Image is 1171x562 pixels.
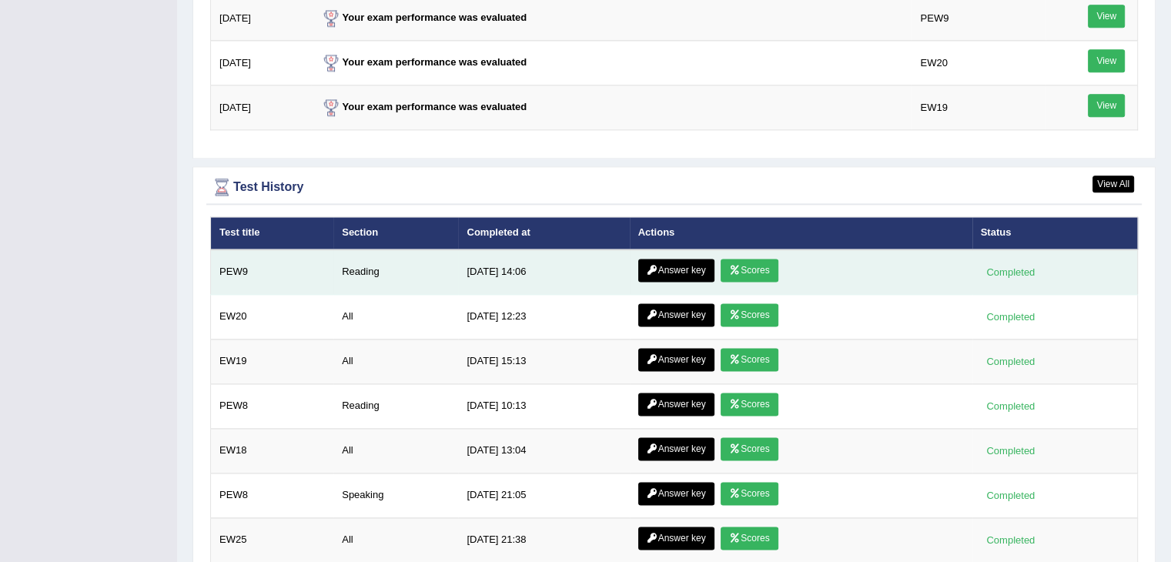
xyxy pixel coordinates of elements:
td: EW18 [211,428,334,473]
th: Section [333,217,458,249]
strong: Your exam performance was evaluated [320,12,527,23]
td: PEW8 [211,473,334,517]
div: Completed [981,264,1041,280]
td: All [333,517,458,562]
td: [DATE] 21:38 [458,517,629,562]
td: Reading [333,249,458,295]
a: Answer key [638,259,714,282]
td: [DATE] [211,85,311,130]
a: Scores [721,303,778,326]
a: Answer key [638,437,714,460]
td: [DATE] 14:06 [458,249,629,295]
div: Completed [981,353,1041,370]
td: [DATE] 12:23 [458,294,629,339]
a: Scores [721,437,778,460]
td: [DATE] 10:13 [458,383,629,428]
div: Completed [981,309,1041,325]
td: EW20 [912,41,1045,85]
td: PEW8 [211,383,334,428]
a: Answer key [638,482,714,505]
th: Actions [630,217,972,249]
td: EW19 [211,339,334,383]
a: View [1088,5,1125,28]
th: Completed at [458,217,629,249]
strong: Your exam performance was evaluated [320,56,527,68]
div: Test History [210,176,1138,199]
td: [DATE] [211,41,311,85]
td: All [333,339,458,383]
td: EW25 [211,517,334,562]
a: View [1088,49,1125,72]
a: Scores [721,259,778,282]
a: Answer key [638,527,714,550]
a: Scores [721,527,778,550]
td: [DATE] 21:05 [458,473,629,517]
td: All [333,294,458,339]
div: Completed [981,443,1041,459]
a: View [1088,94,1125,117]
td: EW19 [912,85,1045,130]
th: Test title [211,217,334,249]
div: Completed [981,398,1041,414]
div: Completed [981,487,1041,503]
td: All [333,428,458,473]
td: EW20 [211,294,334,339]
td: [DATE] 13:04 [458,428,629,473]
td: PEW9 [211,249,334,295]
a: Answer key [638,393,714,416]
a: Scores [721,393,778,416]
a: Scores [721,482,778,505]
strong: Your exam performance was evaluated [320,101,527,112]
td: [DATE] 15:13 [458,339,629,383]
th: Status [972,217,1138,249]
a: Answer key [638,303,714,326]
td: Speaking [333,473,458,517]
td: Reading [333,383,458,428]
a: Answer key [638,348,714,371]
a: Scores [721,348,778,371]
a: View All [1092,176,1134,192]
div: Completed [981,532,1041,548]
